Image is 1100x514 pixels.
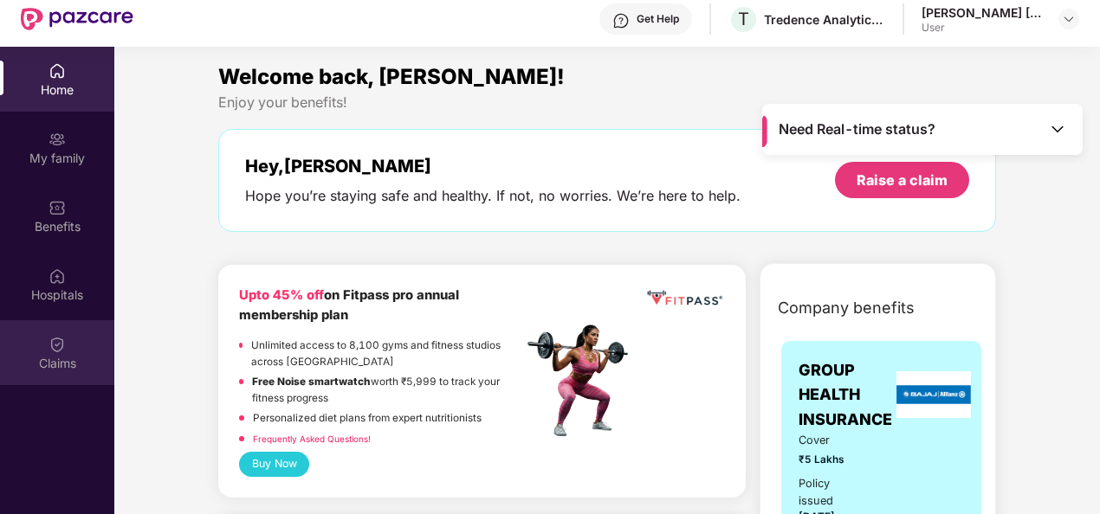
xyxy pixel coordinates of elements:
[253,410,482,427] p: Personalized diet plans from expert nutritionists
[644,286,726,311] img: fppp.png
[49,336,66,353] img: svg+xml;base64,PHN2ZyBpZD0iQ2xhaW0iIHhtbG5zPSJodHRwOi8vd3d3LnczLm9yZy8yMDAwL3N2ZyIgd2lkdGg9IjIwIi...
[218,64,565,89] span: Welcome back, [PERSON_NAME]!
[239,287,459,323] b: on Fitpass pro annual membership plan
[799,358,892,432] span: GROUP HEALTH INSURANCE
[612,12,630,29] img: svg+xml;base64,PHN2ZyBpZD0iSGVscC0zMngzMiIgeG1sbnM9Imh0dHA6Ly93d3cudzMub3JnLzIwMDAvc3ZnIiB3aWR0aD...
[896,371,971,418] img: insurerLogo
[252,374,522,406] p: worth ₹5,999 to track your fitness progress
[49,62,66,80] img: svg+xml;base64,PHN2ZyBpZD0iSG9tZSIgeG1sbnM9Imh0dHA6Ly93d3cudzMub3JnLzIwMDAvc3ZnIiB3aWR0aD0iMjAiIG...
[245,156,741,177] div: Hey, [PERSON_NAME]
[522,320,644,441] img: fpp.png
[21,8,133,30] img: New Pazcare Logo
[799,452,860,468] span: ₹5 Lakhs
[245,187,741,205] div: Hope you’re staying safe and healthy. If not, no worries. We’re here to help.
[239,287,324,303] b: Upto 45% off
[637,12,679,26] div: Get Help
[799,475,860,510] div: Policy issued
[49,199,66,216] img: svg+xml;base64,PHN2ZyBpZD0iQmVuZWZpdHMiIHhtbG5zPSJodHRwOi8vd3d3LnczLm9yZy8yMDAwL3N2ZyIgd2lkdGg9Ij...
[922,4,1043,21] div: [PERSON_NAME] [PERSON_NAME]
[253,434,371,444] a: Frequently Asked Questions!
[49,131,66,148] img: svg+xml;base64,PHN2ZyB3aWR0aD0iMjAiIGhlaWdodD0iMjAiIHZpZXdCb3g9IjAgMCAyMCAyMCIgZmlsbD0ibm9uZSIgeG...
[239,452,309,477] button: Buy Now
[49,267,66,285] img: svg+xml;base64,PHN2ZyBpZD0iSG9zcGl0YWxzIiB4bWxucz0iaHR0cDovL3d3dy53My5vcmcvMjAwMC9zdmciIHdpZHRoPS...
[1049,120,1066,138] img: Toggle Icon
[1062,12,1076,26] img: svg+xml;base64,PHN2ZyBpZD0iRHJvcGRvd24tMzJ4MzIiIHhtbG5zPSJodHRwOi8vd3d3LnczLm9yZy8yMDAwL3N2ZyIgd2...
[218,93,996,112] div: Enjoy your benefits!
[799,432,860,449] span: Cover
[738,9,749,29] span: T
[857,170,948,190] div: Raise a claim
[764,11,885,28] div: Tredence Analytics Solutions Private Limited
[251,337,522,369] p: Unlimited access to 8,100 gyms and fitness studios across [GEOGRAPHIC_DATA]
[922,21,1043,35] div: User
[252,376,371,388] strong: Free Noise smartwatch
[779,120,935,138] span: Need Real-time status?
[778,296,915,320] span: Company benefits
